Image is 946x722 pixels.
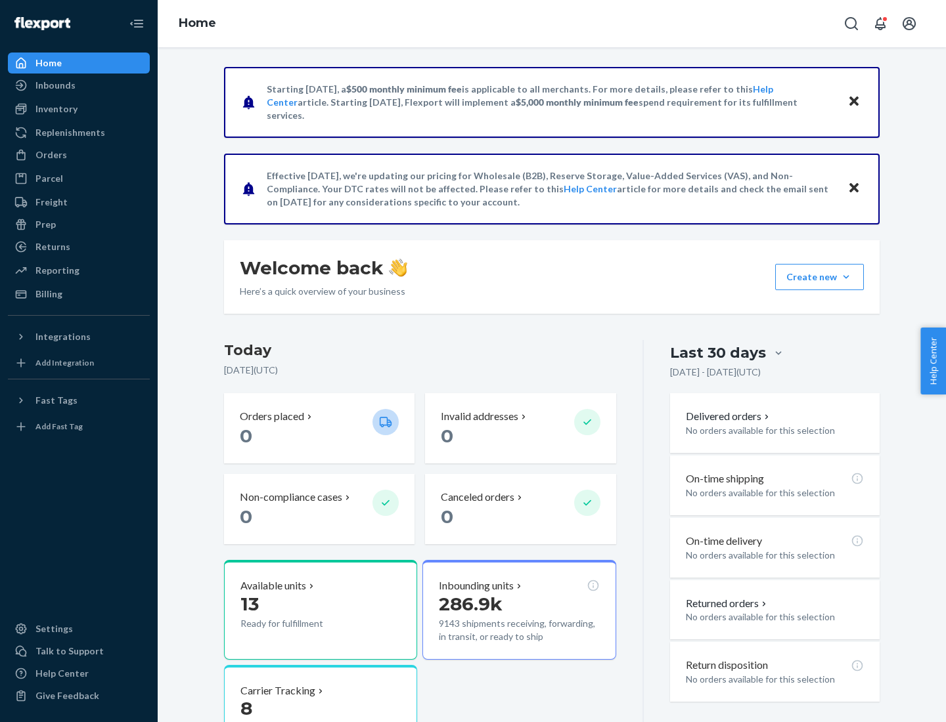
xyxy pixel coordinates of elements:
[346,83,462,95] span: $500 monthly minimum fee
[240,505,252,528] span: 0
[240,490,342,505] p: Non-compliance cases
[8,236,150,257] a: Returns
[775,264,864,290] button: Create new
[8,214,150,235] a: Prep
[8,416,150,437] a: Add Fast Tag
[8,260,150,281] a: Reporting
[224,474,415,544] button: Non-compliance cases 0
[564,183,617,194] a: Help Center
[224,340,616,361] h3: Today
[8,144,150,165] a: Orders
[35,689,99,702] div: Give Feedback
[35,357,94,368] div: Add Integration
[35,622,73,635] div: Settings
[686,534,762,549] p: On-time delivery
[35,172,63,185] div: Parcel
[35,264,79,277] div: Reporting
[686,549,864,562] p: No orders available for this selection
[35,394,78,407] div: Fast Tags
[686,658,768,673] p: Return disposition
[240,617,362,630] p: Ready for fulfillment
[686,486,864,499] p: No orders available for this selection
[224,393,415,463] button: Orders placed 0
[35,196,68,209] div: Freight
[35,421,83,432] div: Add Fast Tag
[8,618,150,639] a: Settings
[8,641,150,662] a: Talk to Support
[670,366,761,379] p: [DATE] - [DATE] ( UTC )
[686,610,864,624] p: No orders available for this selection
[8,192,150,213] a: Freight
[686,424,864,437] p: No orders available for this selection
[686,409,772,424] button: Delivered orders
[35,218,56,231] div: Prep
[240,578,306,593] p: Available units
[168,5,227,43] ol: breadcrumbs
[441,409,518,424] p: Invalid addresses
[516,96,639,108] span: $5,000 monthly minimum fee
[35,645,104,658] div: Talk to Support
[179,16,216,30] a: Home
[867,11,893,37] button: Open notifications
[838,11,865,37] button: Open Search Box
[441,425,453,447] span: 0
[920,328,946,394] button: Help Center
[8,53,150,74] a: Home
[8,122,150,143] a: Replenishments
[8,685,150,706] button: Give Feedback
[35,126,105,139] div: Replenishments
[8,390,150,411] button: Fast Tags
[422,560,616,660] button: Inbounding units286.9k9143 shipments receiving, forwarding, in transit, or ready to ship
[425,474,616,544] button: Canceled orders 0
[267,169,835,209] p: Effective [DATE], we're updating our pricing for Wholesale (B2B), Reserve Storage, Value-Added Se...
[8,663,150,684] a: Help Center
[8,98,150,119] a: Inventory
[35,148,67,161] div: Orders
[224,364,616,377] p: [DATE] ( UTC )
[35,667,89,680] div: Help Center
[224,560,417,660] button: Available units13Ready for fulfillment
[439,593,503,615] span: 286.9k
[686,596,769,611] button: Returned orders
[35,56,62,70] div: Home
[35,102,78,116] div: Inventory
[240,256,407,280] h1: Welcome back
[441,490,514,505] p: Canceled orders
[896,11,922,37] button: Open account menu
[441,505,453,528] span: 0
[35,79,76,92] div: Inbounds
[8,75,150,96] a: Inbounds
[240,285,407,298] p: Here’s a quick overview of your business
[8,284,150,305] a: Billing
[240,425,252,447] span: 0
[14,17,70,30] img: Flexport logo
[240,683,315,698] p: Carrier Tracking
[124,11,150,37] button: Close Navigation
[845,179,863,198] button: Close
[8,352,150,373] a: Add Integration
[439,578,514,593] p: Inbounding units
[686,471,764,486] p: On-time shipping
[240,697,252,719] span: 8
[35,240,70,253] div: Returns
[389,259,407,277] img: hand-wave emoji
[240,593,259,615] span: 13
[670,343,766,363] div: Last 30 days
[240,409,304,424] p: Orders placed
[686,673,864,686] p: No orders available for this selection
[439,617,599,643] p: 9143 shipments receiving, forwarding, in transit, or ready to ship
[35,330,91,343] div: Integrations
[845,93,863,112] button: Close
[425,393,616,463] button: Invalid addresses 0
[8,326,150,347] button: Integrations
[35,287,62,301] div: Billing
[8,168,150,189] a: Parcel
[267,83,835,122] p: Starting [DATE], a is applicable to all merchants. For more details, please refer to this article...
